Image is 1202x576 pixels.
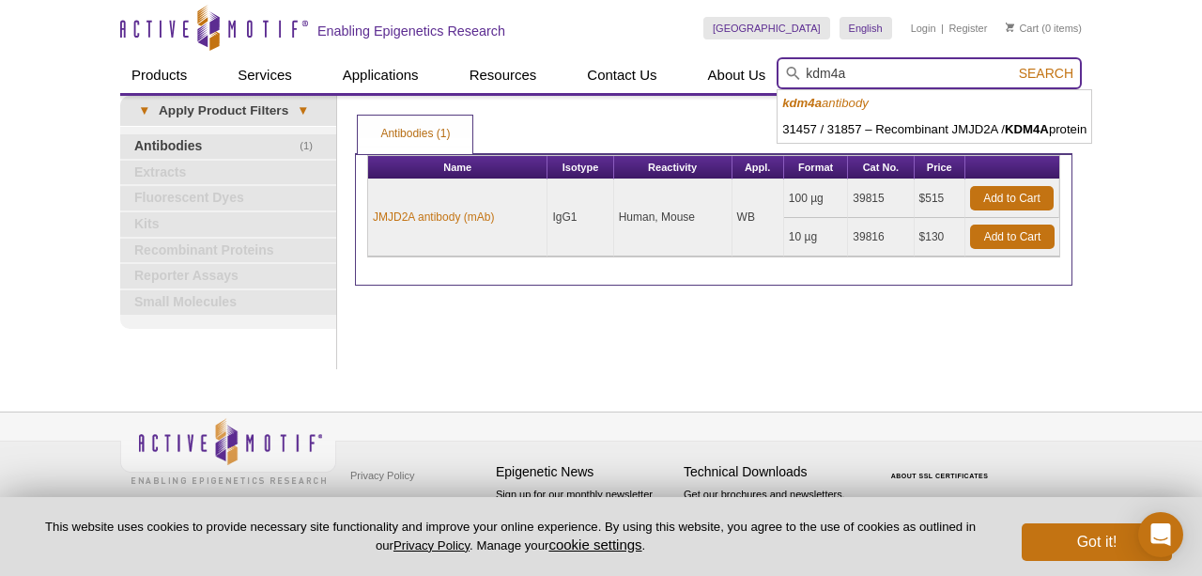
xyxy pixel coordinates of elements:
button: cookie settings [548,537,641,553]
a: English [840,17,892,39]
p: Sign up for our monthly newsletter highlighting recent publications in the field of epigenetics. [496,487,674,551]
td: 100 µg [784,179,849,218]
span: ▾ [288,102,317,119]
strong: kdm4a [782,96,822,110]
li: 31457 / 31857 – Recombinant JMJD2A / protein [778,117,1091,143]
td: 10 µg [784,218,849,257]
a: JMJD2A antibody (mAb) [373,209,494,226]
a: Fluorescent Dyes [120,186,336,210]
h4: Epigenetic News [496,464,674,480]
h4: Technical Downloads [684,464,862,480]
td: WB [732,179,784,257]
th: Cat No. [848,156,914,179]
th: Name [368,156,547,179]
div: Open Intercom Messenger [1138,512,1183,557]
button: Got it! [1022,523,1172,561]
a: Kits [120,212,336,237]
a: Small Molecules [120,290,336,315]
a: Add to Cart [970,186,1054,210]
a: Reporter Assays [120,264,336,288]
td: 39815 [848,179,914,218]
a: Login [911,22,936,35]
a: About Us [697,57,778,93]
a: Services [226,57,303,93]
li: (0 items) [1006,17,1082,39]
a: Terms & Conditions [346,490,444,518]
img: Active Motif, [120,413,336,489]
span: ▾ [130,102,159,119]
h2: Enabling Epigenetics Research [317,23,505,39]
th: Appl. [732,156,784,179]
a: Recombinant Proteins [120,239,336,263]
a: Cart [1006,22,1039,35]
a: ▾Apply Product Filters▾ [120,96,336,126]
a: ABOUT SSL CERTIFICATES [891,473,989,479]
a: Privacy Policy [346,461,419,490]
td: Human, Mouse [614,179,732,257]
th: Price [915,156,965,179]
span: Search [1019,66,1073,81]
table: Click to Verify - This site chose Symantec SSL for secure e-commerce and confidential communicati... [871,445,1012,487]
td: 39816 [848,218,914,257]
td: $515 [915,179,965,218]
a: Products [120,57,198,93]
a: Applications [331,57,430,93]
a: Contact Us [576,57,668,93]
input: Keyword, Cat. No. [777,57,1082,89]
a: [GEOGRAPHIC_DATA] [703,17,830,39]
button: Search [1013,65,1079,82]
th: Reactivity [614,156,732,179]
a: Register [948,22,987,35]
a: Extracts [120,161,336,185]
td: $130 [915,218,965,257]
th: Isotype [547,156,613,179]
strong: KDM4A [1005,122,1049,136]
p: Get our brochures and newsletters, or request them by mail. [684,487,862,535]
i: antibody [782,96,869,110]
a: Add to Cart [970,225,1055,249]
li: | [941,17,944,39]
th: Format [784,156,849,179]
td: IgG1 [547,179,613,257]
a: Privacy Policy [393,538,470,553]
a: (1)Antibodies [120,134,336,159]
img: Your Cart [1006,23,1014,32]
a: Antibodies (1) [358,116,472,153]
a: Resources [458,57,548,93]
p: This website uses cookies to provide necessary site functionality and improve your online experie... [30,519,991,554]
span: (1) [300,134,323,159]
